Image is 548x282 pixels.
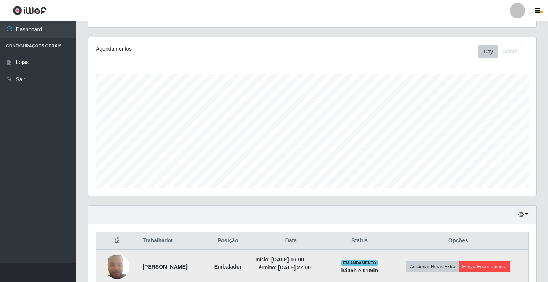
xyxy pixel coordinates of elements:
li: Início: [255,256,327,264]
div: First group [478,45,522,58]
div: Agendamentos [96,45,270,53]
th: Status [331,232,388,250]
strong: Embalador [214,264,242,270]
th: Posição [205,232,251,250]
img: CoreUI Logo [13,6,47,15]
th: Opções [388,232,529,250]
th: Data [251,232,331,250]
button: Forçar Encerramento [459,261,510,272]
div: Toolbar with button groups [478,45,529,58]
time: [DATE] 22:00 [278,264,311,271]
button: Day [478,45,498,58]
strong: há 06 h e 01 min [341,267,378,274]
strong: [PERSON_NAME] [142,264,187,270]
th: Trabalhador [138,232,205,250]
span: EM ANDAMENTO [341,260,378,266]
button: Adicionar Horas Extra [406,261,459,272]
time: [DATE] 16:00 [271,256,304,263]
li: Término: [255,264,327,272]
button: Month [498,45,522,58]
